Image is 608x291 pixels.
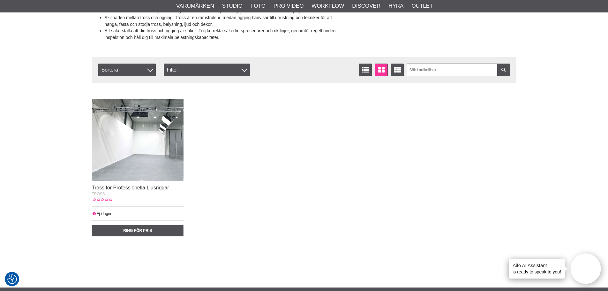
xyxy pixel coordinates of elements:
a: Varumärken [176,2,214,10]
img: Revisit consent button [7,274,17,284]
li: Att säkerställa att din tross och rigging är säker: Följ korrekta säkerhetsprocedurer och riktlin... [105,28,337,41]
a: Foto [251,2,266,10]
a: Fönstervisning [375,64,388,76]
span: Sortera [98,64,156,76]
i: Ej i lager [92,211,97,216]
a: Ring för pris [92,225,184,236]
a: Workflow [312,2,344,10]
button: Samtyckesinställningar [7,273,17,285]
span: Ej i lager [96,211,111,216]
h4: Aifo AI Assistant [513,262,561,269]
div: Kundbetyg: 0 [92,197,112,203]
a: Studio [222,2,243,10]
a: Outlet [411,2,433,10]
a: Utökad listvisning [391,64,404,76]
li: Skillnaden mellan tross och rigging: Tross är en ramstruktur, medan rigging hänvisar till utrustn... [105,15,337,28]
div: is ready to speak to you! [509,259,565,279]
div: Filter [164,64,250,76]
img: Tross för Professionella Ljusriggar [92,89,184,181]
a: Discover [352,2,380,10]
a: Filtrera [497,64,510,76]
a: Tross för Professionella Ljusriggar [92,185,169,190]
input: Sök i artikellista ... [407,64,510,76]
span: TROSS [92,192,105,196]
a: Hyra [388,2,403,10]
a: Listvisning [359,64,372,76]
a: Pro Video [274,2,304,10]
